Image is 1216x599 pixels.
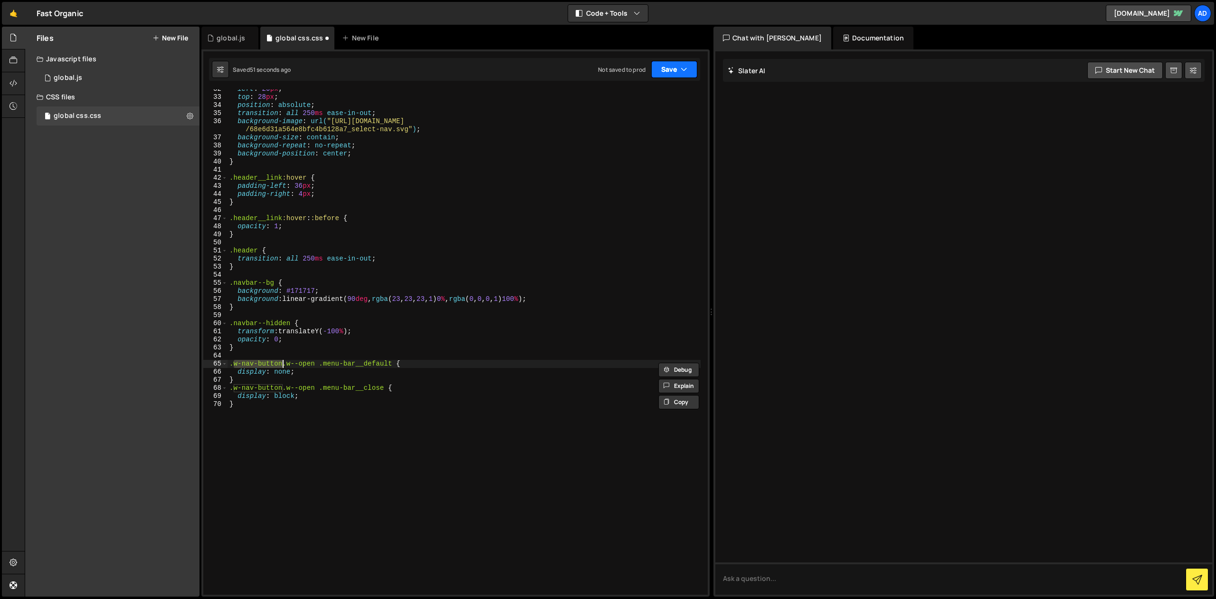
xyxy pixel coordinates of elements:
[203,255,228,263] div: 52
[233,66,291,74] div: Saved
[203,166,228,174] div: 41
[203,158,228,166] div: 40
[203,384,228,392] div: 68
[203,206,228,214] div: 46
[37,8,83,19] div: Fast Organic
[833,27,913,49] div: Documentation
[203,311,228,319] div: 59
[203,376,228,384] div: 67
[152,34,188,42] button: New File
[2,2,25,25] a: 🤙
[250,66,291,74] div: 51 seconds ago
[203,344,228,352] div: 63
[37,33,54,43] h2: Files
[203,85,228,93] div: 32
[203,93,228,101] div: 33
[203,109,228,117] div: 35
[203,117,228,134] div: 36
[713,27,831,49] div: Chat with [PERSON_NAME]
[203,190,228,198] div: 44
[1194,5,1211,22] a: ad
[342,33,382,43] div: New File
[25,87,199,106] div: CSS files
[203,263,228,271] div: 53
[203,101,228,109] div: 34
[203,231,228,239] div: 49
[203,198,228,206] div: 45
[1106,5,1191,22] a: [DOMAIN_NAME]
[37,106,199,126] div: 17318/48054.css
[728,66,766,75] h2: Slater AI
[203,150,228,158] div: 39
[203,287,228,295] div: 56
[25,49,199,68] div: Javascript files
[203,336,228,344] div: 62
[203,368,228,376] div: 66
[658,379,699,393] button: Explain
[203,247,228,255] div: 51
[651,61,697,78] button: Save
[203,319,228,328] div: 60
[203,182,228,190] div: 43
[568,5,648,22] button: Code + Tools
[203,328,228,336] div: 61
[658,395,699,409] button: Copy
[203,392,228,400] div: 69
[1087,62,1163,79] button: Start new chat
[217,33,245,43] div: global.js
[658,363,699,377] button: Debug
[203,360,228,368] div: 65
[203,279,228,287] div: 55
[203,214,228,222] div: 47
[203,142,228,150] div: 38
[203,174,228,182] div: 42
[203,352,228,360] div: 64
[37,68,199,87] div: 17318/48055.js
[203,303,228,311] div: 58
[203,271,228,279] div: 54
[203,222,228,231] div: 48
[275,33,323,43] div: global css.css
[203,239,228,247] div: 50
[54,112,101,120] div: global css.css
[203,295,228,303] div: 57
[203,400,228,408] div: 70
[203,134,228,142] div: 37
[598,66,646,74] div: Not saved to prod
[54,74,82,82] div: global.js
